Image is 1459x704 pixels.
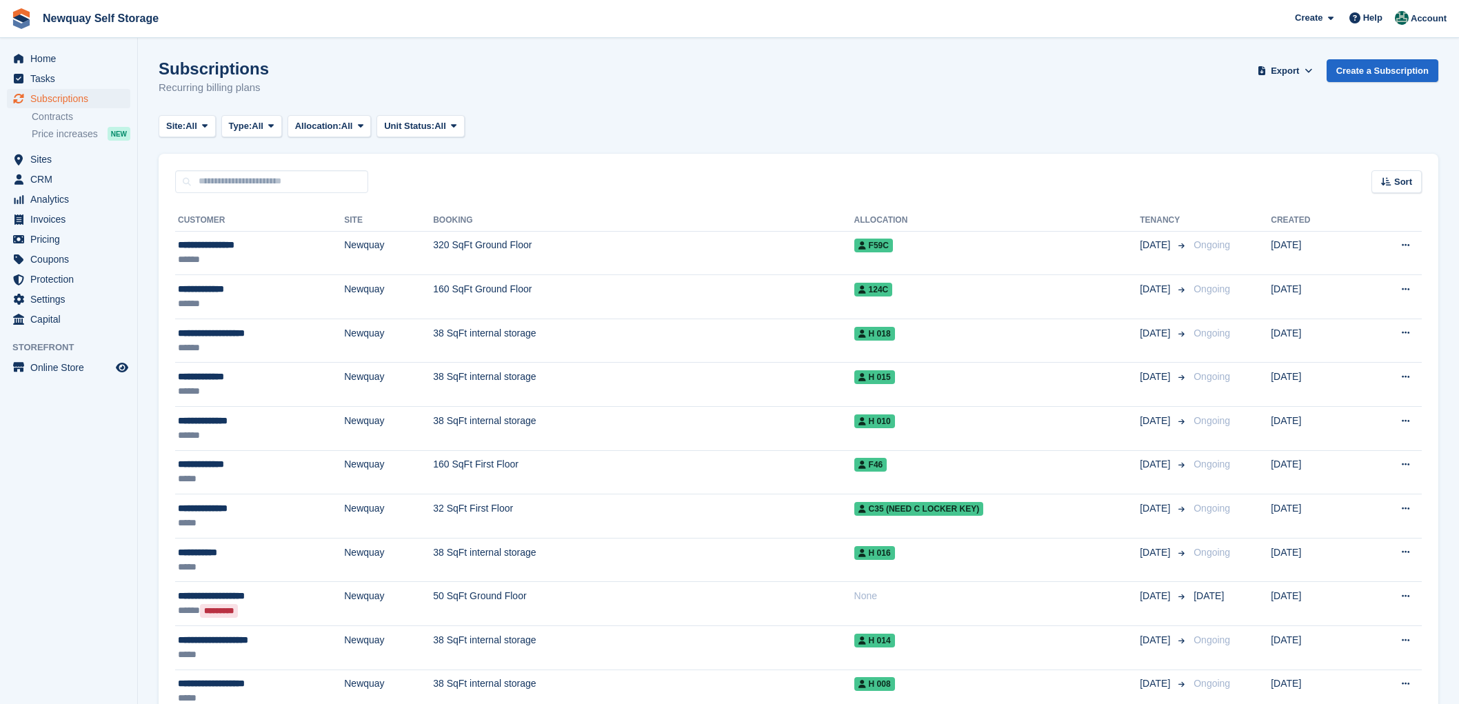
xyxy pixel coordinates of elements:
span: Ongoing [1194,503,1230,514]
span: Allocation: [295,119,341,133]
th: Site [344,210,433,232]
span: Account [1411,12,1447,26]
span: [DATE] [1140,370,1173,384]
th: Booking [433,210,854,232]
td: [DATE] [1271,275,1358,319]
span: Sort [1394,175,1412,189]
span: C35 (Need C Locker key) [854,502,984,516]
span: Ongoing [1194,547,1230,558]
span: CRM [30,170,113,189]
span: H 014 [854,634,895,647]
td: [DATE] [1271,231,1358,275]
span: Ongoing [1194,283,1230,294]
a: menu [7,170,130,189]
td: Newquay [344,319,433,363]
span: Ongoing [1194,459,1230,470]
td: [DATE] [1271,626,1358,670]
button: Unit Status: All [376,115,464,138]
span: H 015 [854,370,895,384]
button: Allocation: All [288,115,372,138]
span: Subscriptions [30,89,113,108]
span: [DATE] [1140,238,1173,252]
td: [DATE] [1271,363,1358,407]
th: Tenancy [1140,210,1188,232]
button: Site: All [159,115,216,138]
span: Settings [30,290,113,309]
span: Ongoing [1194,678,1230,689]
span: [DATE] [1140,282,1173,296]
span: H 008 [854,677,895,691]
span: H 016 [854,546,895,560]
span: [DATE] [1140,501,1173,516]
span: Online Store [30,358,113,377]
span: [DATE] [1140,457,1173,472]
a: menu [7,310,130,329]
td: 160 SqFt Ground Floor [433,275,854,319]
span: [DATE] [1140,326,1173,341]
span: Capital [30,310,113,329]
th: Allocation [854,210,1140,232]
th: Customer [175,210,344,232]
span: Site: [166,119,185,133]
td: [DATE] [1271,407,1358,451]
td: 38 SqFt internal storage [433,626,854,670]
span: Ongoing [1194,415,1230,426]
span: Ongoing [1194,328,1230,339]
a: menu [7,150,130,169]
span: Tasks [30,69,113,88]
td: Newquay [344,363,433,407]
td: 50 SqFt Ground Floor [433,582,854,626]
span: Unit Status: [384,119,434,133]
td: 32 SqFt First Floor [433,494,854,539]
a: menu [7,69,130,88]
span: 124C [854,283,893,296]
span: Analytics [30,190,113,209]
td: Newquay [344,538,433,582]
a: Newquay Self Storage [37,7,164,30]
button: Type: All [221,115,282,138]
span: All [252,119,263,133]
img: JON [1395,11,1409,25]
td: [DATE] [1271,538,1358,582]
span: [DATE] [1194,590,1224,601]
span: All [341,119,353,133]
a: Contracts [32,110,130,123]
span: Invoices [30,210,113,229]
a: menu [7,230,130,249]
span: Price increases [32,128,98,141]
span: H 010 [854,414,895,428]
span: [DATE] [1140,589,1173,603]
td: Newquay [344,407,433,451]
a: menu [7,358,130,377]
a: menu [7,290,130,309]
span: All [185,119,197,133]
div: None [854,589,1140,603]
span: Coupons [30,250,113,269]
span: H 018 [854,327,895,341]
span: Type: [229,119,252,133]
h1: Subscriptions [159,59,269,78]
a: Preview store [114,359,130,376]
td: Newquay [344,494,433,539]
td: Newquay [344,275,433,319]
span: [DATE] [1140,545,1173,560]
button: Export [1255,59,1316,82]
td: [DATE] [1271,450,1358,494]
a: menu [7,89,130,108]
td: Newquay [344,626,433,670]
span: Storefront [12,341,137,354]
a: menu [7,210,130,229]
span: Create [1295,11,1322,25]
span: Export [1271,64,1299,78]
span: Ongoing [1194,371,1230,382]
th: Created [1271,210,1358,232]
td: 38 SqFt internal storage [433,363,854,407]
td: 38 SqFt internal storage [433,407,854,451]
td: 38 SqFt internal storage [433,319,854,363]
img: stora-icon-8386f47178a22dfd0bd8f6a31ec36ba5ce8667c1dd55bd0f319d3a0aa187defe.svg [11,8,32,29]
td: [DATE] [1271,319,1358,363]
span: All [434,119,446,133]
td: 160 SqFt First Floor [433,450,854,494]
a: Price increases NEW [32,126,130,141]
span: Pricing [30,230,113,249]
